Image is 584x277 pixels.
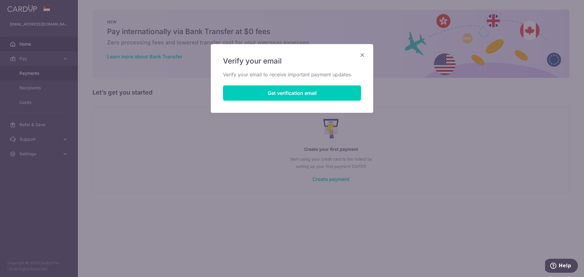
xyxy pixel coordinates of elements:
iframe: Opens a widget where you can find more information [545,259,578,274]
p: Verify your email to receive important payment updates. [223,71,361,78]
button: Close [359,51,366,59]
span: Verify your email [223,56,282,66]
button: Get verification email [223,85,361,101]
